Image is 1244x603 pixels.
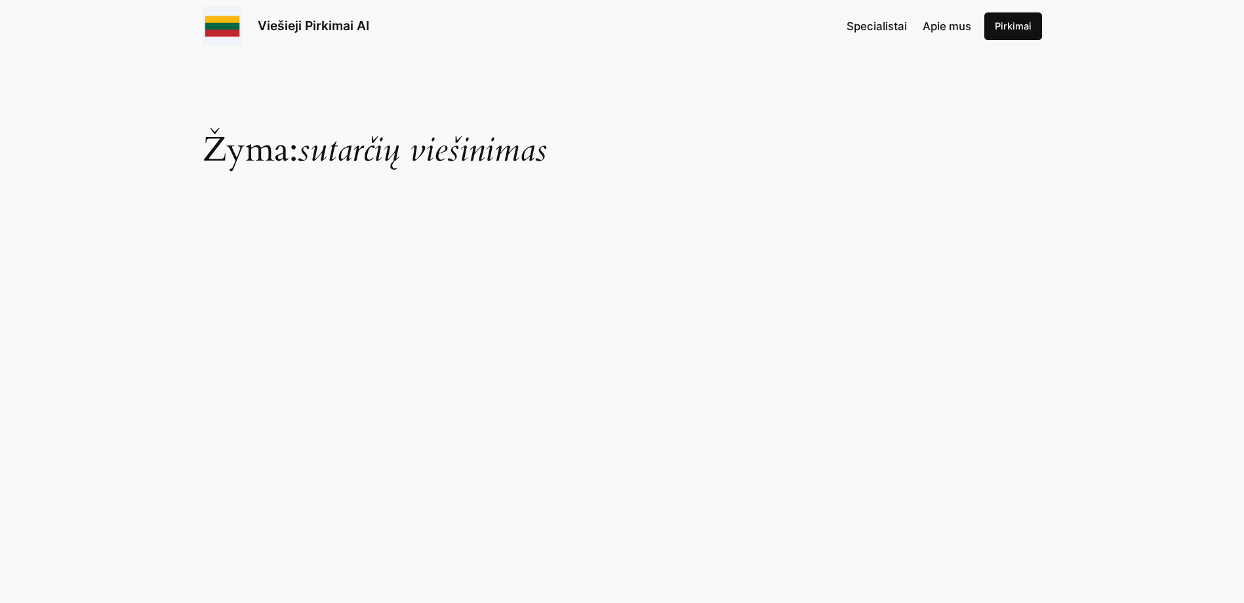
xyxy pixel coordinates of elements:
a: Viešieji Pirkimai AI [258,18,369,33]
nav: Navigation [847,18,971,35]
span: Apie mus [923,20,971,33]
h1: Žyma: [203,65,1042,167]
span: Specialistai [847,20,907,33]
a: Pirkimai [984,12,1042,40]
a: Specialistai [847,18,907,35]
img: Viešieji pirkimai logo [203,7,242,46]
img: Sutarčių Viešinimas: Teisiniai Aspektai [203,248,465,598]
a: Apie mus [923,18,971,35]
span: sutarčių viešinimas [298,126,547,173]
